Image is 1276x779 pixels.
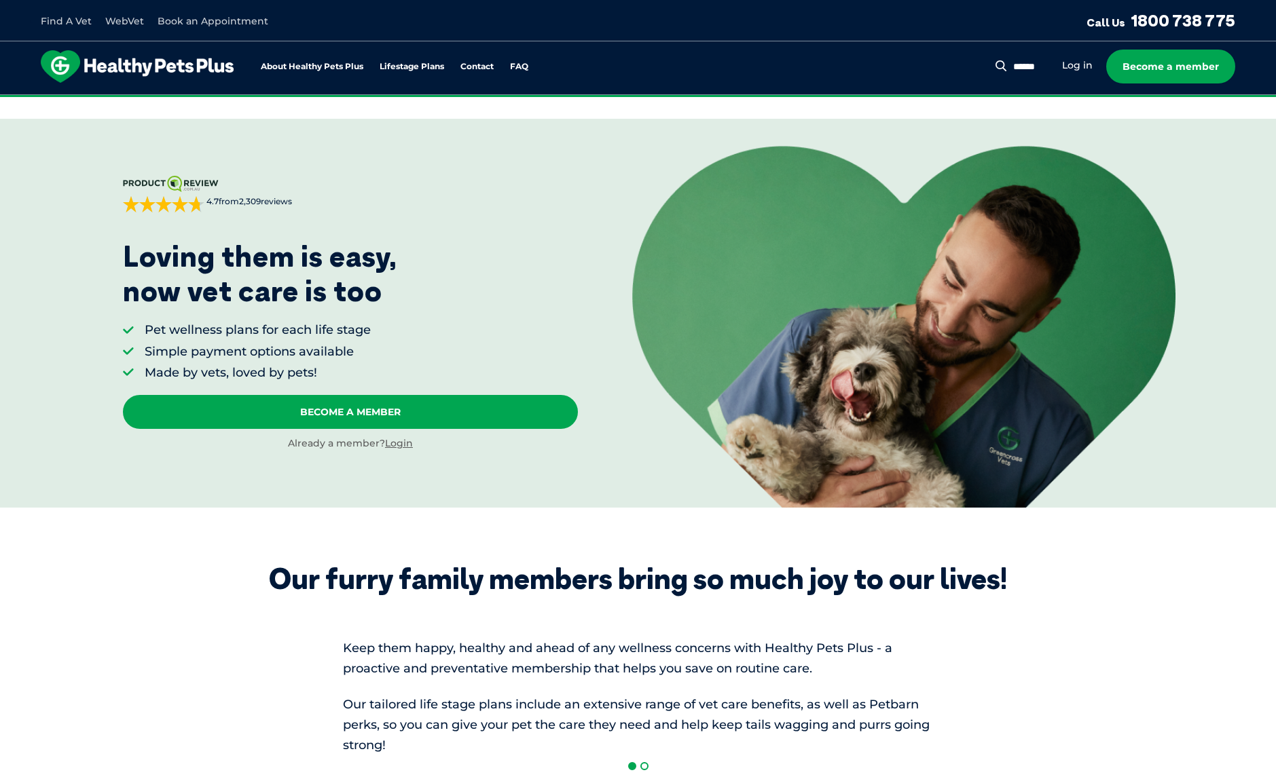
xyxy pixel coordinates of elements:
p: Loving them is easy, now vet care is too [123,240,397,308]
a: Become A Member [123,395,578,429]
a: 4.7from2,309reviews [123,176,578,212]
a: Login [385,437,413,449]
div: Our furry family members bring so much joy to our lives! [269,562,1007,596]
div: Already a member? [123,437,578,451]
span: Keep them happy, healthy and ahead of any wellness concerns with Healthy Pets Plus - a proactive ... [343,641,892,676]
div: 4.7 out of 5 stars [123,196,204,212]
img: <p>Loving them is easy, <br /> now vet care is too</p> [632,146,1175,507]
li: Simple payment options available [145,343,371,360]
span: Our tailored life stage plans include an extensive range of vet care benefits, as well as Petbarn... [343,697,930,753]
li: Pet wellness plans for each life stage [145,322,371,339]
span: 2,309 reviews [239,196,292,206]
strong: 4.7 [206,196,219,206]
li: Made by vets, loved by pets! [145,364,371,381]
span: from [204,196,292,208]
